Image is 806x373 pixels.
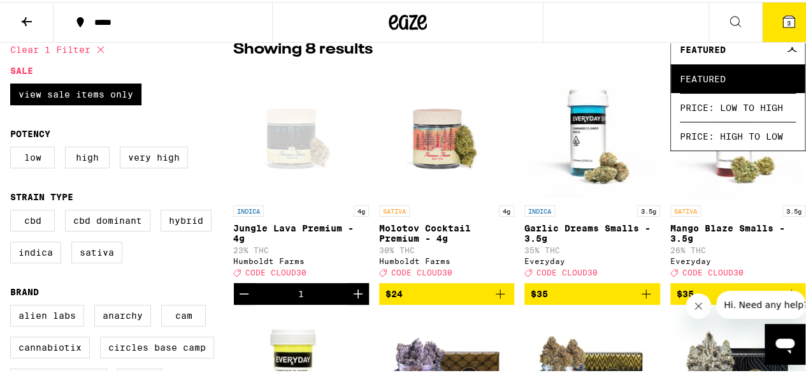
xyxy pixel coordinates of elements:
p: INDICA [524,203,555,215]
button: Add to bag [379,281,515,303]
p: 4g [499,203,514,215]
label: Anarchy [94,303,151,325]
label: Low [10,145,55,166]
span: 3 [787,17,791,25]
p: SATIVA [670,203,701,215]
span: Featured [680,43,726,53]
legend: Strain Type [10,190,73,200]
span: $35 [677,287,694,297]
span: CODE CLOUD30 [391,267,452,275]
span: Price: Low to High [680,91,796,120]
p: Jungle Lava Premium - 4g [233,221,369,242]
a: Open page for Jungle Lava Premium - 4g from Humboldt Farms [233,69,369,281]
span: Hi. Need any help? [8,9,92,19]
label: Indica [10,240,61,261]
span: CODE CLOUD30 [245,267,306,275]
span: CODE CLOUD30 [536,267,598,275]
label: Alien Labs [10,303,84,325]
p: Garlic Dreams Smalls - 3.5g [524,221,660,242]
p: INDICA [233,203,264,215]
button: Add to bag [670,281,806,303]
label: Sativa [71,240,122,261]
p: 3.5g [782,203,805,215]
p: 35% THC [524,244,660,252]
p: SATIVA [379,203,410,215]
img: Humboldt Farms - Molotov Cocktail Premium - 4g [383,69,510,197]
p: 30% THC [379,244,515,252]
label: Hybrid [161,208,212,230]
legend: Potency [10,127,50,137]
span: Price: High to Low [680,120,796,149]
label: Very High [120,145,188,166]
div: Everyday [670,255,806,263]
span: $24 [385,287,403,297]
p: 3.5g [637,203,660,215]
iframe: Close message [686,291,711,317]
a: Open page for Mango Blaze Smalls - 3.5g from Everyday [670,69,806,281]
legend: Sale [10,64,33,74]
label: High [65,145,110,166]
label: View Sale Items Only [10,82,141,103]
a: Open page for Garlic Dreams Smalls - 3.5g from Everyday [524,69,660,281]
button: Clear 1 filter [10,32,108,64]
label: Cannabiotix [10,335,90,356]
img: Everyday - Garlic Dreams Smalls - 3.5g [528,69,656,197]
label: CBD Dominant [65,208,150,230]
legend: Brand [10,285,39,295]
div: Humboldt Farms [233,255,369,263]
span: $35 [531,287,548,297]
span: CODE CLOUD30 [682,267,744,275]
a: Open page for Molotov Cocktail Premium - 4g from Humboldt Farms [379,69,515,281]
p: 4g [354,203,369,215]
label: Circles Base Camp [100,335,214,356]
button: Increment [347,281,369,303]
button: Decrement [233,281,255,303]
button: Add to bag [524,281,660,303]
p: Showing 8 results [233,37,373,59]
iframe: Button to launch messaging window [765,322,805,363]
p: 26% THC [670,244,806,252]
span: Featured [680,62,796,91]
p: 23% THC [233,244,369,252]
label: CBD [10,208,55,230]
div: 1 [298,287,304,297]
div: Humboldt Farms [379,255,515,263]
label: CAM [161,303,206,325]
iframe: Message from company [716,289,805,317]
div: Everyday [524,255,660,263]
p: Mango Blaze Smalls - 3.5g [670,221,806,242]
p: Molotov Cocktail Premium - 4g [379,221,515,242]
